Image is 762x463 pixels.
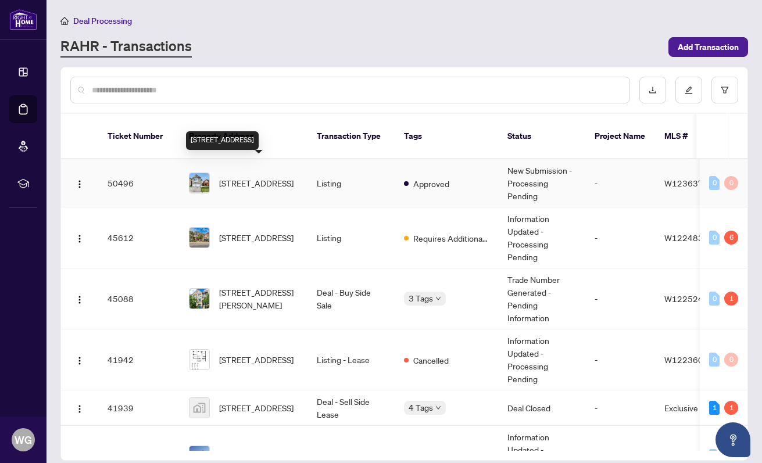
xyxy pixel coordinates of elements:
[649,86,657,94] span: download
[498,114,585,159] th: Status
[75,404,84,414] img: Logo
[709,353,720,367] div: 0
[724,401,738,415] div: 1
[98,390,180,426] td: 41939
[716,422,750,457] button: Open asap
[585,159,655,207] td: -
[709,176,720,190] div: 0
[307,207,395,268] td: Listing
[435,405,441,411] span: down
[721,86,729,94] span: filter
[307,390,395,426] td: Deal - Sell Side Lease
[75,234,84,243] img: Logo
[189,398,209,418] img: thumbnail-img
[70,399,89,417] button: Logo
[219,353,294,366] span: [STREET_ADDRESS]
[668,37,748,57] button: Add Transaction
[98,114,180,159] th: Ticket Number
[498,207,585,268] td: Information Updated - Processing Pending
[709,292,720,306] div: 0
[709,401,720,415] div: 1
[724,292,738,306] div: 1
[189,289,209,308] img: thumbnail-img
[724,176,738,190] div: 0
[664,293,714,304] span: W12252443
[60,17,69,25] span: home
[664,178,714,188] span: W12363712
[307,268,395,329] td: Deal - Buy Side Sale
[413,177,449,190] span: Approved
[655,114,725,159] th: MLS #
[709,449,720,463] div: 0
[709,231,720,245] div: 0
[219,450,294,462] span: [STREET_ADDRESS]
[435,296,441,302] span: down
[70,228,89,247] button: Logo
[73,16,132,26] span: Deal Processing
[498,390,585,426] td: Deal Closed
[70,289,89,308] button: Logo
[186,131,259,150] div: [STREET_ADDRESS]
[307,329,395,390] td: Listing - Lease
[585,268,655,329] td: -
[60,37,192,58] a: RAHR - Transactions
[711,77,738,103] button: filter
[409,401,433,414] span: 4 Tags
[15,432,32,448] span: WG
[498,159,585,207] td: New Submission - Processing Pending
[98,207,180,268] td: 45612
[585,207,655,268] td: -
[75,180,84,189] img: Logo
[664,403,698,413] span: Exclusive
[413,354,449,367] span: Cancelled
[219,177,294,189] span: [STREET_ADDRESS]
[307,114,395,159] th: Transaction Type
[724,231,738,245] div: 6
[70,350,89,369] button: Logo
[585,390,655,426] td: -
[219,231,294,244] span: [STREET_ADDRESS]
[9,9,37,30] img: logo
[413,232,489,245] span: Requires Additional Docs
[409,292,433,305] span: 3 Tags
[219,401,294,414] span: [STREET_ADDRESS]
[498,268,585,329] td: Trade Number Generated - Pending Information
[585,114,655,159] th: Project Name
[675,77,702,103] button: edit
[664,232,714,243] span: W12248397
[395,114,498,159] th: Tags
[189,228,209,247] img: thumbnail-img
[75,356,84,365] img: Logo
[678,38,739,56] span: Add Transaction
[685,86,693,94] span: edit
[75,295,84,304] img: Logo
[498,329,585,390] td: Information Updated - Processing Pending
[180,114,307,159] th: Property Address
[70,174,89,192] button: Logo
[307,159,395,207] td: Listing
[219,286,298,311] span: [STREET_ADDRESS][PERSON_NAME]
[664,354,714,365] span: W12236097
[724,353,738,367] div: 0
[585,329,655,390] td: -
[189,173,209,193] img: thumbnail-img
[639,77,666,103] button: download
[98,268,180,329] td: 45088
[98,329,180,390] td: 41942
[413,450,449,463] span: Cancelled
[98,159,180,207] td: 50496
[189,350,209,369] img: thumbnail-img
